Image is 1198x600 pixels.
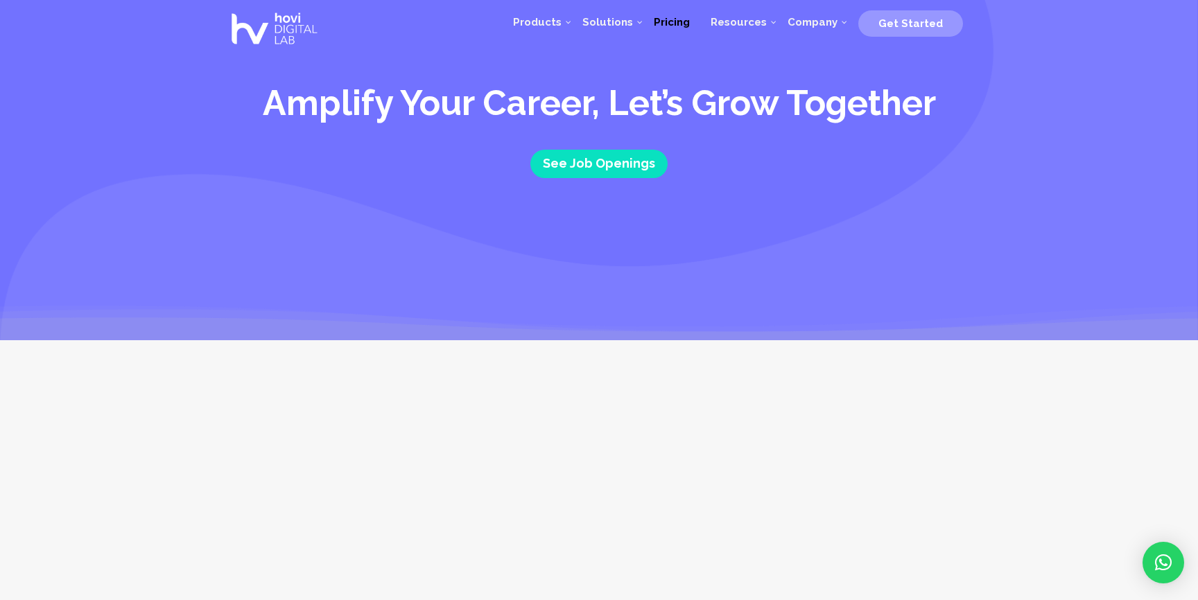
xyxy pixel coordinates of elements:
span: Resources [711,16,767,28]
a: Resources [700,1,777,43]
h1: Amplify Your Career, Let’s Grow Together [225,84,973,129]
a: Pricing [643,1,700,43]
a: Products [503,1,572,43]
a: Company [777,1,848,43]
span: Products [513,16,562,28]
a: See Job Openings [530,150,668,178]
span: Solutions [582,16,633,28]
span: Get Started [878,17,943,30]
a: Solutions [572,1,643,43]
span: Pricing [654,16,690,28]
a: Get Started [858,12,963,33]
span: Company [788,16,837,28]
